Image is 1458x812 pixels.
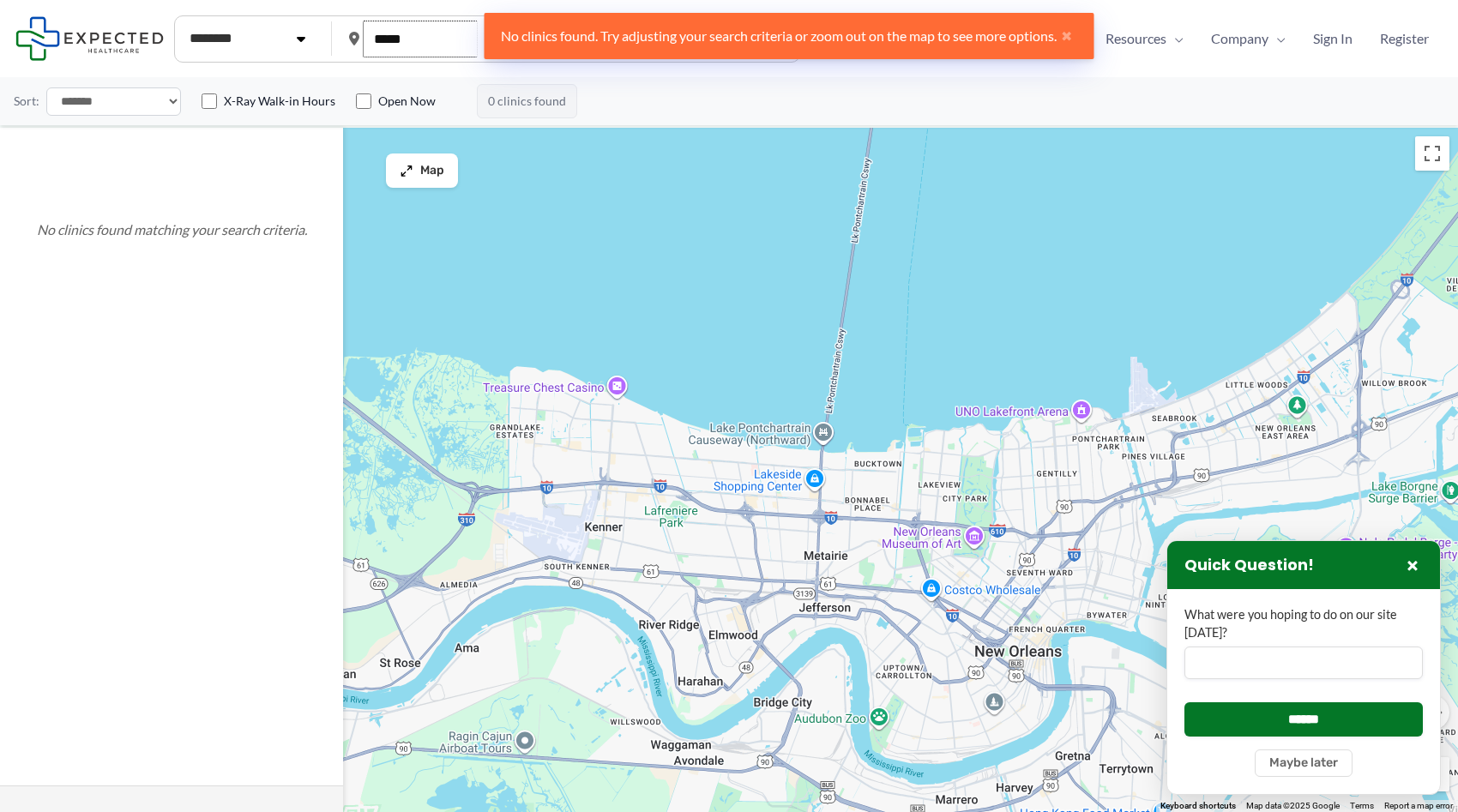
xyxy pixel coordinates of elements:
[1350,801,1374,810] a: Terms (opens in new tab)
[1057,29,1076,43] button: Close
[1402,555,1423,575] button: Close
[378,93,436,110] label: Open Now
[1211,26,1268,51] span: Company
[1384,801,1453,810] a: Report a map error
[1160,800,1236,812] button: Keyboard shortcuts
[400,164,413,177] img: Maximize
[1184,556,1314,575] h3: Quick Question!
[224,93,335,110] label: X-Ray Walk-in Hours
[15,16,164,60] img: Expected Healthcare Logo - side, dark font, small
[484,13,1093,59] div: No clinics found. Try adjusting your search criteria or zoom out on the map to see more options.
[477,84,577,118] span: 0 clinics found
[1299,26,1366,51] a: Sign In
[1197,26,1299,51] a: CompanyMenu Toggle
[420,164,444,178] span: Map
[1246,801,1340,810] span: Map data ©2025 Google
[1366,26,1443,51] a: Register
[1106,26,1166,51] span: Resources
[1092,26,1197,51] a: ResourcesMenu Toggle
[1166,26,1184,51] span: Menu Toggle
[386,153,458,188] button: Map
[1255,749,1353,777] button: Maybe later
[1415,136,1449,171] button: Toggle fullscreen view
[1313,26,1353,51] span: Sign In
[14,90,39,112] label: Sort:
[17,200,326,260] div: No clinics found matching your search criteria.
[1268,26,1286,51] span: Menu Toggle
[1184,606,1423,641] label: What were you hoping to do on our site [DATE]?
[1380,26,1429,51] span: Register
